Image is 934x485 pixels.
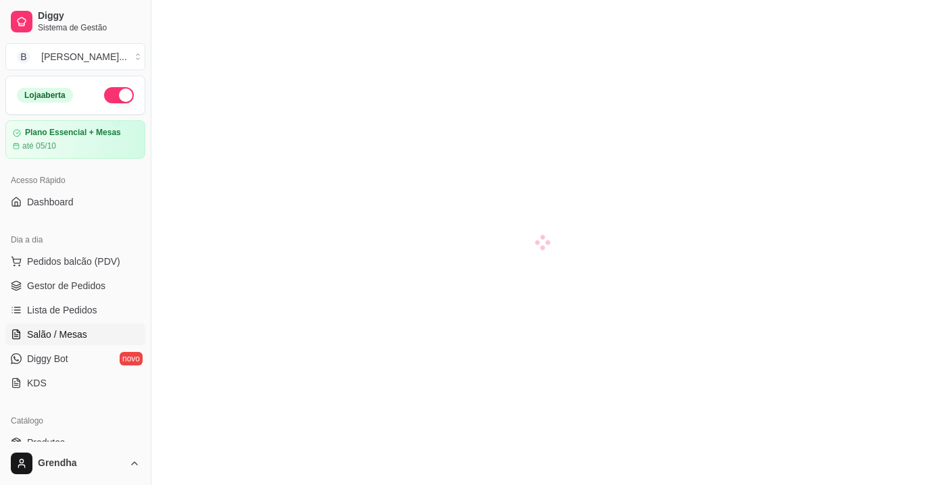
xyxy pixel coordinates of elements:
span: Lista de Pedidos [27,303,97,317]
span: Dashboard [27,195,74,209]
button: Select a team [5,43,145,70]
a: Diggy Botnovo [5,348,145,369]
div: Dia a dia [5,229,145,251]
span: Salão / Mesas [27,328,87,341]
span: Diggy Bot [27,352,68,365]
span: KDS [27,376,47,390]
div: [PERSON_NAME] ... [41,50,127,63]
span: Grendha [38,457,124,469]
div: Loja aberta [17,88,73,103]
span: Diggy [38,10,140,22]
a: KDS [5,372,145,394]
article: Plano Essencial + Mesas [25,128,121,138]
button: Pedidos balcão (PDV) [5,251,145,272]
a: Dashboard [5,191,145,213]
a: Produtos [5,432,145,453]
span: Sistema de Gestão [38,22,140,33]
span: Pedidos balcão (PDV) [27,255,120,268]
a: Plano Essencial + Mesasaté 05/10 [5,120,145,159]
article: até 05/10 [22,141,56,151]
a: Salão / Mesas [5,324,145,345]
a: DiggySistema de Gestão [5,5,145,38]
div: Acesso Rápido [5,170,145,191]
div: Catálogo [5,410,145,432]
button: Grendha [5,447,145,480]
a: Lista de Pedidos [5,299,145,321]
span: Produtos [27,436,65,449]
button: Alterar Status [104,87,134,103]
span: Gestor de Pedidos [27,279,105,292]
a: Gestor de Pedidos [5,275,145,297]
span: B [17,50,30,63]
